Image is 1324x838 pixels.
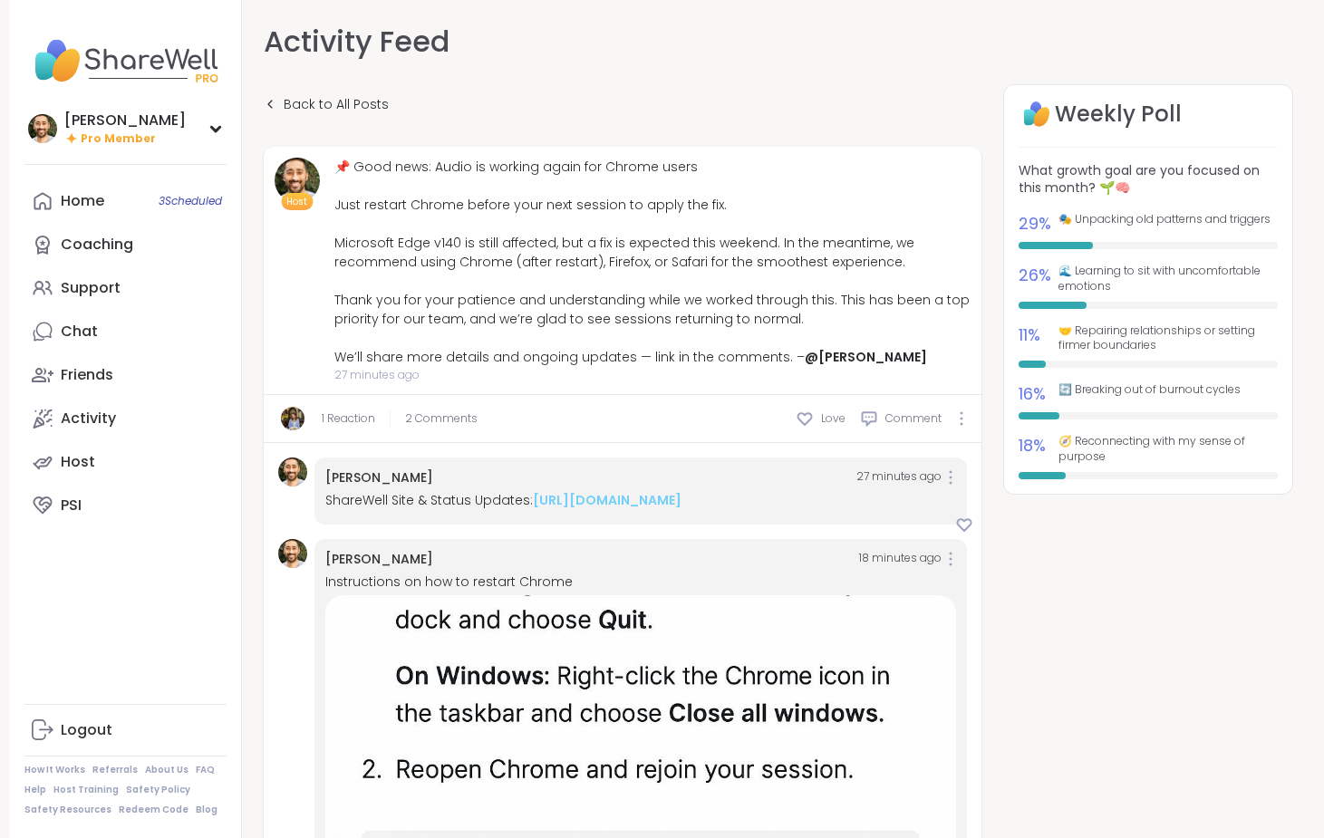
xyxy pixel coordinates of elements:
[24,266,227,310] a: Support
[805,348,927,366] a: @[PERSON_NAME]
[885,410,942,427] span: Comment
[126,784,190,796] a: Safety Policy
[24,179,227,223] a: Home3Scheduled
[325,468,433,486] a: [PERSON_NAME]
[325,573,956,592] div: Instructions on how to restart Chrome
[119,804,188,816] a: Redeem Code
[24,804,111,816] a: Safety Resources
[61,452,95,472] div: Host
[145,764,188,776] a: About Us
[61,720,112,740] div: Logout
[196,804,217,816] a: Blog
[1019,162,1278,197] h3: What growth goal are you focused on this month? 🌱🧠
[61,235,133,255] div: Coaching
[284,95,389,114] span: Back to All Posts
[1058,323,1278,354] span: 🤝 Repairing relationships or setting firmer boundaries
[24,440,227,484] a: Host
[533,491,681,509] a: [URL][DOMAIN_NAME]
[1019,434,1055,465] div: 18 %
[24,29,227,92] img: ShareWell Nav Logo
[24,397,227,440] a: Activity
[24,223,227,266] a: Coaching
[334,158,971,367] div: 📌 Good news: Audio is working again for Chrome users Just restart Chrome before your next session...
[61,409,116,429] div: Activity
[61,191,104,211] div: Home
[856,468,942,487] span: 27 minutes ago
[1019,212,1055,235] div: 29 %
[81,131,156,147] span: Pro Member
[24,310,227,353] a: Chat
[1058,434,1278,465] span: 🧭 Reconnecting with my sense of purpose
[159,194,222,208] span: 3 Scheduled
[859,550,942,569] span: 18 minutes ago
[281,407,304,430] img: Mana
[24,784,46,796] a: Help
[24,708,227,752] a: Logout
[1019,382,1055,405] div: 16 %
[821,410,846,427] span: Love
[64,111,186,130] div: [PERSON_NAME]
[405,410,478,427] span: 2 Comments
[61,278,121,298] div: Support
[196,764,215,776] a: FAQ
[278,539,307,568] img: brett
[61,322,98,342] div: Chat
[325,550,433,568] a: [PERSON_NAME]
[264,22,449,63] h3: Activity Feed
[1019,96,1055,132] img: Well Logo
[1058,382,1278,405] span: 🔄 Breaking out of burnout cycles
[1058,264,1278,294] span: 🌊 Learning to sit with uncomfortable emotions
[28,114,57,143] img: brett
[92,764,138,776] a: Referrals
[325,491,956,510] div: ShareWell Site & Status Updates:
[24,484,227,527] a: PSI
[264,84,389,125] a: Back to All Posts
[24,764,85,776] a: How It Works
[1055,99,1182,130] h4: Weekly Poll
[53,784,119,796] a: Host Training
[1058,212,1278,235] span: 🎭 Unpacking old patterns and triggers
[322,410,375,427] a: 1 Reaction
[286,195,307,208] span: Host
[1019,264,1055,294] div: 26 %
[278,458,307,486] img: brett
[61,365,113,385] div: Friends
[275,158,320,203] img: brett
[24,353,227,397] a: Friends
[61,496,82,515] div: PSI
[1019,323,1055,354] div: 11 %
[334,367,971,383] span: 27 minutes ago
